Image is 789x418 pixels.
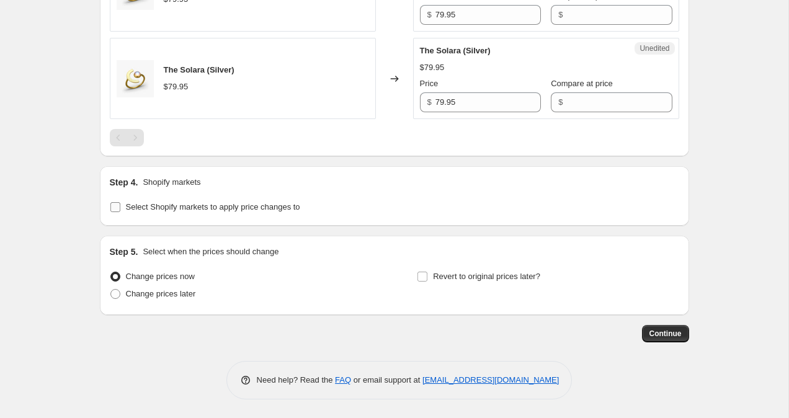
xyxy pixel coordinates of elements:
span: Change prices later [126,289,196,298]
span: or email support at [351,375,422,385]
span: Continue [649,329,682,339]
span: Compare at price [551,79,613,88]
p: Select when the prices should change [143,246,279,258]
nav: Pagination [110,129,144,146]
button: Continue [642,325,689,342]
h2: Step 4. [110,176,138,189]
span: Unedited [640,43,669,53]
span: Price [420,79,439,88]
img: az_1_80x.webp [117,60,154,97]
span: The Solara (Silver) [164,65,234,74]
a: FAQ [335,375,351,385]
span: $ [558,97,563,107]
div: $79.95 [420,61,445,74]
span: $ [558,10,563,19]
span: $ [427,97,432,107]
div: $79.95 [164,81,189,93]
a: [EMAIL_ADDRESS][DOMAIN_NAME] [422,375,559,385]
h2: Step 5. [110,246,138,258]
span: Need help? Read the [257,375,336,385]
span: The Solara (Silver) [420,46,491,55]
span: Select Shopify markets to apply price changes to [126,202,300,211]
p: Shopify markets [143,176,200,189]
span: Change prices now [126,272,195,281]
span: $ [427,10,432,19]
span: Revert to original prices later? [433,272,540,281]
